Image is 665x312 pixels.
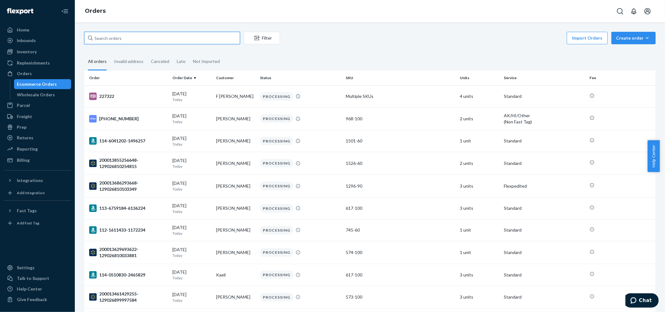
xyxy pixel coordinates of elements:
div: Returns [17,135,33,141]
a: Ecommerce Orders [14,79,71,89]
td: 2 units [458,152,502,175]
div: Filter [244,35,280,41]
div: Late [177,53,186,70]
a: Inbounds [4,36,71,46]
div: Settings [17,265,35,271]
ol: breadcrumbs [80,2,111,20]
p: Today [172,142,211,147]
th: Order Date [170,70,214,85]
p: Standard [504,93,585,99]
div: (Non Fast Tag) [504,119,585,125]
p: Today [172,186,211,192]
td: 1 unit [458,219,502,241]
td: [PERSON_NAME] [214,241,258,264]
div: Create order [616,35,651,41]
div: Home [17,27,29,33]
td: [PERSON_NAME] [214,219,258,241]
a: Prep [4,122,71,132]
div: Add Integration [17,190,45,195]
button: Open notifications [628,5,640,17]
div: PROCESSING [260,182,293,190]
a: Add Integration [4,188,71,198]
div: 617-100 [346,272,455,278]
button: Integrations [4,175,71,185]
p: Standard [504,138,585,144]
td: [PERSON_NAME] [214,197,258,219]
td: 3 units [458,197,502,219]
td: [PERSON_NAME] [214,107,258,130]
a: Orders [85,7,106,14]
button: Open Search Box [614,5,626,17]
div: 1501-60 [346,138,455,144]
td: [PERSON_NAME] [214,130,258,152]
th: Order [84,70,170,85]
div: Invalid address [114,53,143,70]
div: Integrations [17,177,43,184]
a: Add Fast Tag [4,218,71,228]
div: PROCESSING [260,271,293,279]
div: 1526-60 [346,160,455,166]
p: Standard [504,160,585,166]
button: Open account menu [641,5,654,17]
div: Canceled [151,53,169,70]
div: 200013855256648-129026810254815 [89,157,167,170]
td: 4 units [458,85,502,107]
div: 1296-90 [346,183,455,189]
button: Create order [611,32,656,44]
th: SKU [343,70,458,85]
div: PROCESSING [260,137,293,145]
iframe: Opens a widget where you can chat to one of our agents [625,293,659,309]
a: Returns [4,133,71,143]
button: Filter [244,32,280,44]
div: 114-0510830-2465829 [89,271,167,279]
div: Orders [17,70,32,77]
p: Standard [504,294,585,300]
div: PROCESSING [260,159,293,167]
td: 2 units [458,107,502,130]
a: Home [4,25,71,35]
button: Import Orders [567,32,608,44]
td: 3 units [458,264,502,286]
button: Help Center [648,140,660,172]
div: All orders [88,53,107,70]
p: Today [172,253,211,258]
img: Flexport logo [7,8,33,14]
p: Today [172,209,211,214]
div: [DATE] [172,203,211,214]
div: Fast Tags [17,208,37,214]
a: Inventory [4,47,71,57]
div: 200013629693622-129026810033881 [89,246,167,259]
div: 200013686293668-129026810103349 [89,180,167,192]
th: Units [458,70,502,85]
div: Reporting [17,146,38,152]
div: PROCESSING [260,114,293,123]
td: F [PERSON_NAME] [214,85,258,107]
a: Orders [4,69,71,79]
td: 3 units [458,175,502,197]
td: 3 units [458,286,502,309]
div: [DATE] [172,291,211,303]
a: Freight [4,112,71,122]
div: [DATE] [172,247,211,258]
div: Replenishments [17,60,50,66]
div: 574-100 [346,249,455,256]
button: Fast Tags [4,206,71,216]
p: Standard [504,205,585,211]
div: Add Fast Tag [17,220,39,226]
div: [DATE] [172,180,211,192]
div: 227322 [89,93,167,100]
th: Service [501,70,587,85]
div: Not Imported [193,53,220,70]
div: 112-1611433-1172234 [89,226,167,234]
div: [PHONE_NUMBER] [89,115,167,122]
div: Ecommerce Orders [17,81,57,87]
div: 573-100 [346,294,455,300]
div: Give Feedback [17,296,47,303]
div: 113-6759184-6136224 [89,204,167,212]
p: AK/HI/Other [504,113,585,119]
div: Prep [17,124,27,130]
a: Reporting [4,144,71,154]
input: Search orders [84,32,240,44]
